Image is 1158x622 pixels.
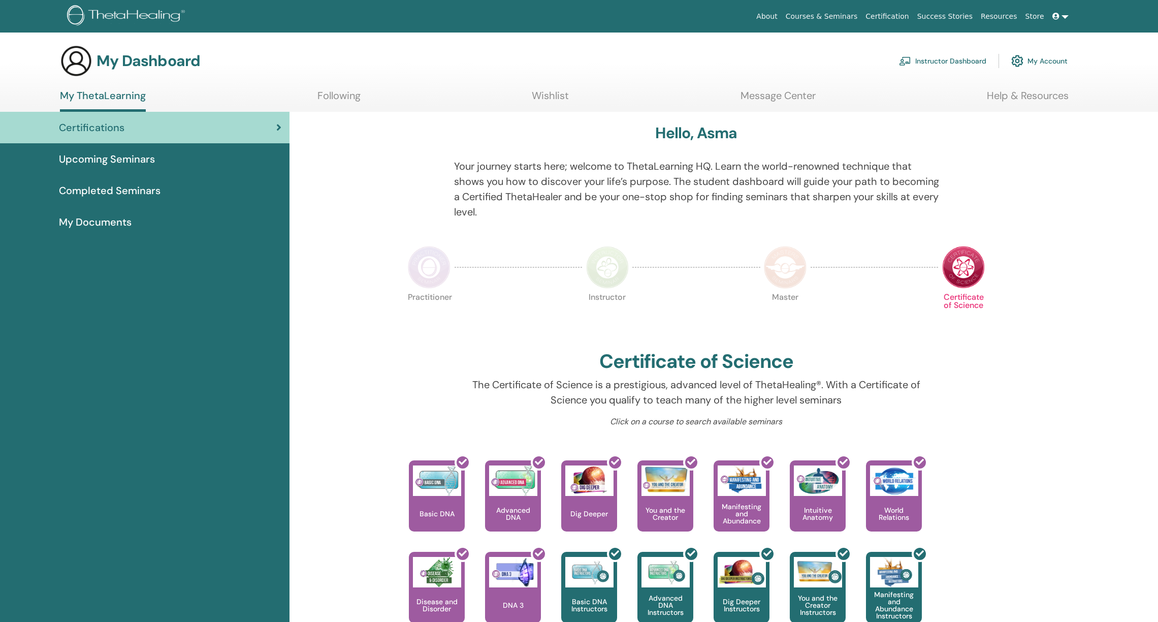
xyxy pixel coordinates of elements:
p: Instructor [586,293,629,336]
img: Certificate of Science [942,246,985,289]
a: Certification [861,7,913,26]
img: Advanced DNA [489,465,537,496]
p: Dig Deeper Instructors [714,598,769,612]
img: Advanced DNA Instructors [641,557,690,587]
h3: My Dashboard [96,52,200,70]
a: My ThetaLearning [60,89,146,112]
p: Advanced DNA [485,507,541,521]
img: Manifesting and Abundance [718,465,766,496]
img: Dig Deeper Instructors [718,557,766,587]
p: Dig Deeper [566,510,612,517]
p: Basic DNA Instructors [561,598,617,612]
p: Intuitive Anatomy [790,507,846,521]
a: Following [317,89,361,109]
a: Intuitive Anatomy Intuitive Anatomy [790,460,846,552]
a: About [752,7,781,26]
p: You and the Creator [637,507,693,521]
p: Certificate of Science [942,293,985,336]
a: Basic DNA Basic DNA [409,460,465,552]
span: Upcoming Seminars [59,151,155,167]
img: DNA 3 [489,557,537,587]
a: Wishlist [532,89,569,109]
a: Courses & Seminars [782,7,862,26]
img: Manifesting and Abundance Instructors [870,557,918,587]
img: logo.png [67,5,188,28]
span: My Documents [59,214,132,230]
h2: Certificate of Science [599,350,793,374]
img: Master [764,246,807,289]
span: Certifications [59,120,124,135]
img: Basic DNA [413,465,461,496]
a: My Account [1011,50,1068,72]
a: Store [1021,7,1048,26]
a: You and the Creator You and the Creator [637,460,693,552]
img: Dig Deeper [565,465,614,496]
a: Help & Resources [987,89,1069,109]
a: Message Center [741,89,816,109]
a: World Relations World Relations [866,460,922,552]
span: Completed Seminars [59,183,160,198]
img: generic-user-icon.jpg [60,45,92,77]
p: Advanced DNA Instructors [637,595,693,616]
a: Success Stories [913,7,977,26]
p: Master [764,293,807,336]
a: Resources [977,7,1021,26]
a: Instructor Dashboard [899,50,986,72]
img: cog.svg [1011,52,1023,70]
img: Practitioner [408,246,451,289]
img: Intuitive Anatomy [794,465,842,496]
img: You and the Creator [641,465,690,493]
p: Manifesting and Abundance Instructors [866,591,922,619]
p: Practitioner [408,293,451,336]
img: Instructor [586,246,629,289]
a: Dig Deeper Dig Deeper [561,460,617,552]
p: Click on a course to search available seminars [454,416,939,428]
a: Manifesting and Abundance Manifesting and Abundance [714,460,769,552]
p: Your journey starts here; welcome to ThetaLearning HQ. Learn the world-renowned technique that sh... [454,159,939,220]
img: Basic DNA Instructors [565,557,614,587]
img: Disease and Disorder [413,557,461,587]
p: The Certificate of Science is a prestigious, advanced level of ThetaHealing®. With a Certificate ... [454,377,939,408]
img: You and the Creator Instructors [794,557,842,587]
img: World Relations [870,465,918,496]
p: You and the Creator Instructors [790,595,846,616]
p: Disease and Disorder [409,598,465,612]
a: Advanced DNA Advanced DNA [485,460,541,552]
h3: Hello, Asma [655,124,737,142]
p: Manifesting and Abundance [714,503,769,524]
img: chalkboard-teacher.svg [899,56,911,66]
p: World Relations [866,507,922,521]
